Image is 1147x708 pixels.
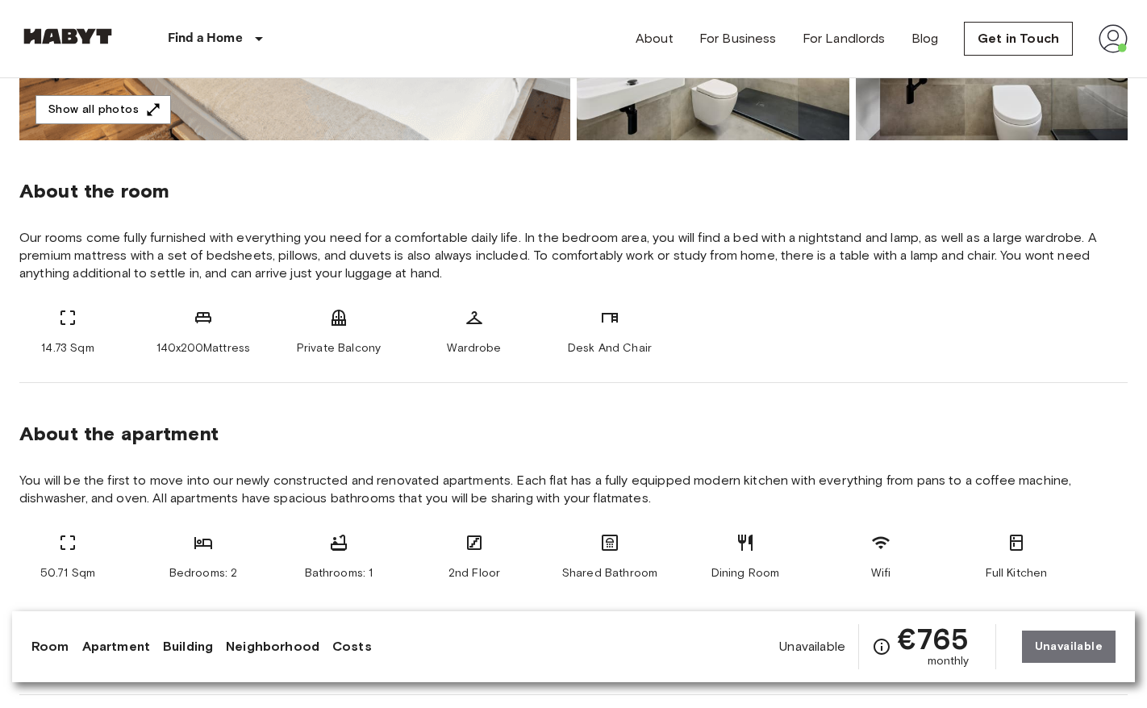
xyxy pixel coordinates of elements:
span: Wifi [871,565,891,581]
span: 2nd Floor [448,565,500,581]
a: For Landlords [803,29,886,48]
span: You will be the first to move into our newly constructed and renovated apartments. Each flat has ... [19,472,1128,507]
a: For Business [699,29,777,48]
p: Find a Home [168,29,243,48]
span: Full Kitchen [986,565,1048,581]
a: Building [163,637,213,656]
span: 14.73 Sqm [41,340,94,356]
span: Dining Room [711,565,780,581]
a: Room [31,637,69,656]
span: Bathrooms: 1 [305,565,373,581]
a: About [636,29,674,48]
a: Blog [911,29,939,48]
a: Get in Touch [964,22,1073,56]
button: Show all photos [35,95,171,125]
span: Bedrooms: 2 [169,565,238,581]
span: About the room [19,179,1128,203]
span: Private Balcony [297,340,381,356]
a: Neighborhood [226,637,319,656]
a: Costs [332,637,372,656]
span: monthly [928,653,970,669]
span: €765 [898,624,970,653]
span: 50.71 Sqm [40,565,95,581]
span: Our rooms come fully furnished with everything you need for a comfortable daily life. In the bedr... [19,229,1128,282]
span: Wardrobe [447,340,501,356]
span: 140x200Mattress [156,340,250,356]
span: Desk And Chair [568,340,652,356]
a: Apartment [82,637,150,656]
span: Shared Bathroom [562,565,657,581]
span: Unavailable [779,638,845,656]
img: avatar [1099,24,1128,53]
img: Habyt [19,28,116,44]
span: About the apartment [19,422,219,446]
svg: Check cost overview for full price breakdown. Please note that discounts apply to new joiners onl... [872,637,891,656]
